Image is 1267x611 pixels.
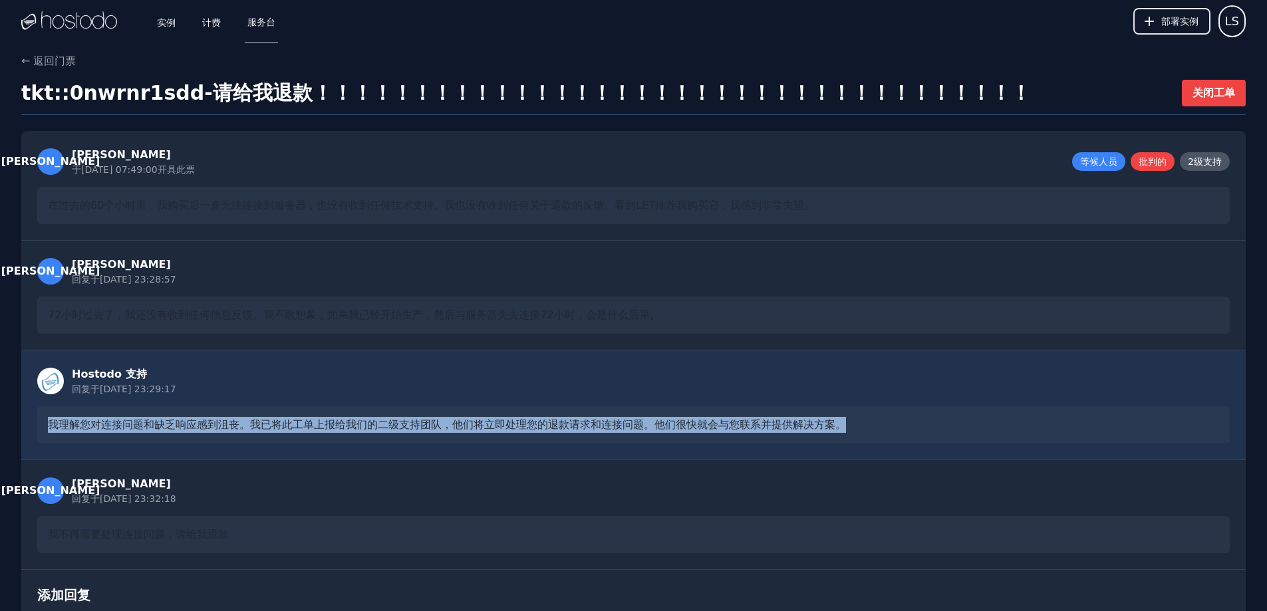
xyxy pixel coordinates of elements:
font: [PERSON_NAME] [72,148,171,161]
button: 用户菜单 [1218,5,1246,37]
font: 等候人员 [1080,156,1117,167]
img: 标识 [21,11,117,31]
font: - [204,81,212,104]
button: ← 返回门票 [21,53,76,69]
font: 计费 [202,17,221,28]
font: 部署实例 [1161,16,1198,27]
font: [PERSON_NAME] [72,258,171,271]
font: [PERSON_NAME] [1,155,100,168]
font: [DATE] 23:32:18 [100,493,176,504]
font: 我理解您对连接问题和缺乏响应感到沮丧。我已将此工单上报给我们的二级支持团队，他们将立即处理您的退款请求和连接问题。他们很快就会与您联系并提供解决方案。 [48,418,846,431]
font: 在过去的60个小时里，我购买后一直无法连接到服务器，也没有收到任何技术支持。我也没有收到任何关于退款的反馈。看到LET推荐我购买它，我感到非常失望。 [48,199,815,211]
font: 回复于 [72,274,100,285]
font: [PERSON_NAME] [1,484,100,497]
button: 部署实例 [1133,8,1210,35]
font: 我不再需要处理连接问题，请给我退款 [48,528,229,541]
font: 请给我退款！！！！！！！！！！！！！！！！！！！！！！！！！！！！！！！！！！！！ [213,81,1031,104]
font: [DATE] 23:29:17 [100,384,176,394]
img: 职员 [37,368,64,394]
button: 关闭工单 [1182,80,1246,106]
font: tkt::0nwrnr1sdd [21,81,204,104]
font: 2级支持 [1188,156,1222,167]
font: Hostodo 支持 [72,368,147,380]
font: 批判的 [1139,156,1167,167]
font: 开具此票 [158,164,195,175]
font: 72小时过去了，我还没有收到任何信息反馈。我不敢想象，如果我已经开始生产，然后与服务器失去连接72小时，会是什么后果。 [48,308,660,321]
font: ← 返回门票 [21,55,76,67]
font: [DATE] 23:28:57 [100,274,176,285]
font: 添加回复 [37,587,90,603]
font: 服务台 [247,17,275,27]
font: LS [1225,14,1239,28]
font: [PERSON_NAME] [1,265,100,277]
font: 回复于 [72,493,100,504]
font: 回复于 [72,384,100,394]
font: 实例 [157,17,176,28]
font: 于[DATE] 07:49:00 [72,164,158,175]
font: [PERSON_NAME] [72,477,171,490]
font: 关闭工单 [1193,86,1235,99]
